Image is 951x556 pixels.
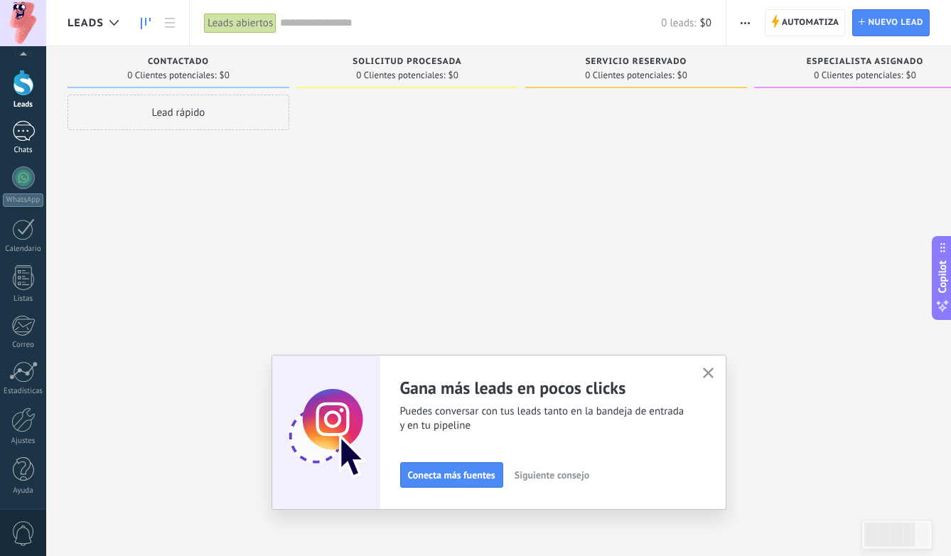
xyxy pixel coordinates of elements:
[765,9,846,36] a: Automatiza
[400,405,686,433] span: Puedes conversar con tus leads tanto en la bandeja de entrada y en tu pipeline
[68,16,104,30] span: Leads
[127,71,216,80] span: 0 Clientes potenciales:
[3,294,44,304] div: Listas
[3,437,44,446] div: Ajustes
[400,377,686,399] h2: Gana más leads en pocos clicks
[852,9,930,36] a: Nuevo lead
[303,57,511,69] div: Solicitud procesada
[585,71,674,80] span: 0 Clientes potenciales:
[3,100,44,109] div: Leads
[661,16,696,30] span: 0 leads:
[935,261,950,294] span: Copilot
[3,387,44,396] div: Estadísticas
[220,71,230,80] span: $0
[75,57,282,69] div: Contactado
[353,57,461,67] span: Solicitud procesada
[68,95,289,130] div: Lead rápido
[356,71,445,80] span: 0 Clientes potenciales:
[3,193,43,207] div: WhatsApp
[906,71,916,80] span: $0
[400,462,503,488] button: Conecta más fuentes
[3,245,44,254] div: Calendario
[782,10,839,36] span: Automatiza
[3,341,44,350] div: Correo
[408,470,495,480] span: Conecta más fuentes
[515,470,589,480] span: Siguiente consejo
[807,57,923,67] span: Especialista asignado
[148,57,209,67] span: Contactado
[532,57,740,69] div: Servicio reservado
[134,9,158,37] a: Leads
[3,486,44,496] div: Ayuda
[814,71,903,80] span: 0 Clientes potenciales:
[586,57,687,67] span: Servicio reservado
[677,71,687,80] span: $0
[508,464,596,486] button: Siguiente consejo
[3,146,44,155] div: Chats
[868,10,923,36] span: Nuevo lead
[700,16,711,30] span: $0
[204,13,276,33] div: Leads abiertos
[448,71,458,80] span: $0
[735,9,756,36] button: Más
[158,9,182,37] a: Lista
